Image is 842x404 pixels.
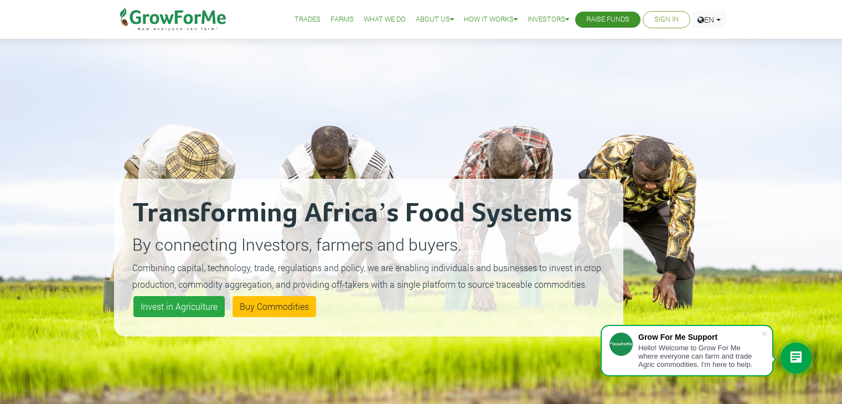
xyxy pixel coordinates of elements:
[132,232,605,257] p: By connecting Investors, farmers and buyers.
[132,262,601,290] small: Combining capital, technology, trade, regulations and policy, we are enabling individuals and bus...
[654,14,679,25] a: Sign In
[295,14,321,25] a: Trades
[233,296,316,317] a: Buy Commodities
[133,296,225,317] a: Invest in Agriculture
[693,11,726,28] a: EN
[528,14,569,25] a: Investors
[638,344,761,369] div: Hello! Welcome to Grow For Me where everyone can farm and trade Agric commodities. I'm here to help.
[416,14,454,25] a: About Us
[132,197,605,230] h2: Transforming Africa’s Food Systems
[638,333,761,341] div: Grow For Me Support
[586,14,629,25] a: Raise Funds
[464,14,518,25] a: How it Works
[364,14,406,25] a: What We Do
[330,14,354,25] a: Farms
